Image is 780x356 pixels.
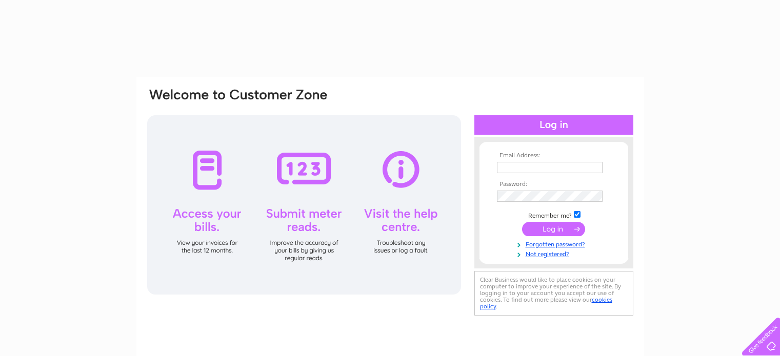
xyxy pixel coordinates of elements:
th: Password: [494,181,613,188]
a: cookies policy [480,296,612,310]
input: Submit [522,222,585,236]
a: Not registered? [497,248,613,258]
th: Email Address: [494,152,613,159]
a: Forgotten password? [497,239,613,248]
td: Remember me? [494,210,613,220]
div: Clear Business would like to place cookies on your computer to improve your experience of the sit... [474,271,633,316]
